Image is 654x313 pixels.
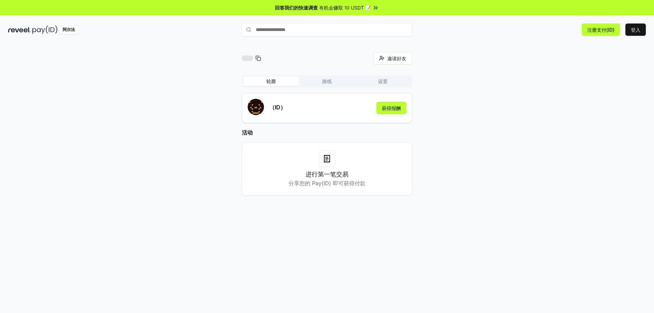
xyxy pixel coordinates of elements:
font: 获得报酬 [382,105,401,111]
font: 阿尔法 [63,27,75,32]
font: （ID） [269,104,286,111]
font: 注册支付(ID) [587,27,614,33]
font: 回答我们的快速调查 [275,5,318,11]
font: 轮廓 [266,78,276,84]
button: 登入 [625,24,646,36]
font: 设置 [378,78,388,84]
font: 活动 [242,129,253,136]
button: 注册支付(ID) [582,24,620,36]
font: 有机会赚取 10 USDT 📝 [319,5,371,11]
font: 进行第一笔交易 [306,171,348,178]
button: 获得报酬 [376,102,406,114]
font: 分享您的 Pay(ID) 即可获得付款 [289,180,365,187]
button: 邀请好友 [373,52,412,64]
font: 登入 [631,27,640,33]
font: 路线 [322,78,332,84]
img: 揭示黑暗 [8,26,31,34]
img: 付款编号 [32,26,58,34]
font: 邀请好友 [387,56,406,61]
